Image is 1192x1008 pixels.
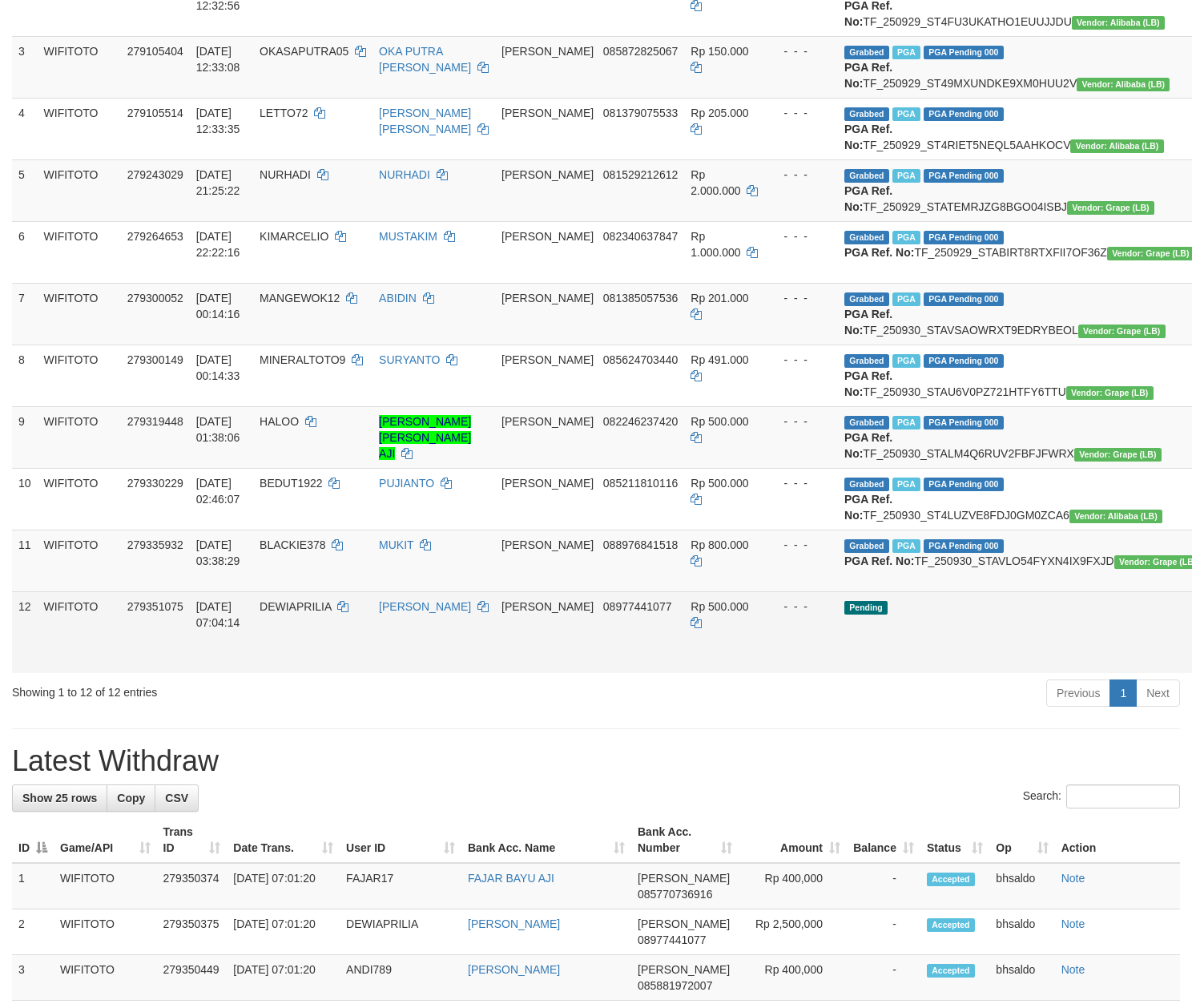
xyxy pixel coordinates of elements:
span: 279264653 [127,230,183,243]
span: 279335932 [127,538,183,551]
span: Accepted [927,873,975,886]
a: OKA PUTRA [PERSON_NAME] [379,45,471,74]
td: 10 [12,468,38,530]
a: Show 25 rows [12,784,107,812]
b: PGA Ref. No: [844,246,914,259]
div: - - - [771,43,832,59]
b: PGA Ref. No: [844,184,892,213]
span: [DATE] 00:14:33 [196,353,240,382]
a: MUKIT [379,538,413,551]
span: Marked by bhsaldo [892,539,920,553]
span: [DATE] 07:04:14 [196,600,240,629]
a: PUJIANTO [379,477,434,490]
td: Rp 2,500,000 [739,909,847,955]
span: [PERSON_NAME] [501,45,594,58]
span: Copy 085211810116 to clipboard [603,477,678,490]
a: Note [1061,872,1085,885]
td: - [847,863,920,909]
span: PGA Pending [924,416,1004,429]
th: Op: activate to sort column ascending [989,817,1054,863]
span: Marked by bhsseptian [892,169,920,183]
span: Rp 205.000 [691,107,748,119]
span: [DATE] 12:33:35 [196,107,240,135]
a: [PERSON_NAME] [PERSON_NAME] AJI [379,415,471,460]
span: MINERALTOTO9 [260,353,345,366]
th: Action [1055,817,1180,863]
h1: Latest Withdraw [12,745,1180,777]
span: [DATE] 22:22:16 [196,230,240,259]
span: Rp 491.000 [691,353,748,366]
span: [PERSON_NAME] [501,107,594,119]
span: Pending [844,601,888,615]
td: 12 [12,591,38,673]
a: CSV [155,784,199,812]
span: Grabbed [844,354,889,368]
span: Copy 085881972007 to clipboard [638,979,712,992]
span: Vendor URL: https://dashboard.q2checkout.com/secure [1066,386,1154,400]
td: 7 [12,283,38,345]
span: Rp 2.000.000 [691,168,740,197]
span: Rp 500.000 [691,600,748,613]
b: PGA Ref. No: [844,554,914,567]
a: Note [1061,917,1085,930]
span: 279330229 [127,477,183,490]
td: Rp 400,000 [739,955,847,1001]
td: 2 [12,909,54,955]
span: Grabbed [844,231,889,244]
div: - - - [771,475,832,491]
span: Marked by bhsjoko [892,292,920,306]
span: [PERSON_NAME] [501,353,594,366]
div: - - - [771,599,832,615]
span: HALOO [260,415,299,428]
span: Copy [117,792,145,804]
span: 279300052 [127,292,183,304]
div: - - - [771,352,832,368]
span: [PERSON_NAME] [501,415,594,428]
th: User ID: activate to sort column ascending [340,817,461,863]
span: [PERSON_NAME] [501,600,594,613]
span: LETTO72 [260,107,308,119]
a: Previous [1046,679,1110,707]
span: KIMARCELIO [260,230,328,243]
td: [DATE] 07:01:20 [227,863,340,909]
td: 6 [12,221,38,283]
b: PGA Ref. No: [844,493,892,522]
span: PGA Pending [924,107,1004,121]
th: ID: activate to sort column descending [12,817,54,863]
b: PGA Ref. No: [844,123,892,151]
span: [PERSON_NAME] [501,292,594,304]
span: Vendor URL: https://dashboard.q2checkout.com/secure [1077,78,1170,91]
a: [PERSON_NAME] [PERSON_NAME] [379,107,471,135]
b: PGA Ref. No: [844,431,892,460]
span: [PERSON_NAME] [638,917,730,930]
th: Trans ID: activate to sort column ascending [157,817,228,863]
div: - - - [771,413,832,429]
span: PGA Pending [924,478,1004,491]
div: - - - [771,537,832,553]
span: 279105404 [127,45,183,58]
td: WIFITOTO [38,345,121,406]
span: [DATE] 12:33:08 [196,45,240,74]
td: 279350449 [157,955,228,1001]
span: Vendor URL: https://dashboard.q2checkout.com/secure [1074,448,1162,462]
span: Rp 1.000.000 [691,230,740,259]
span: Marked by bhsjoko [892,354,920,368]
span: 279243029 [127,168,183,181]
span: Accepted [927,964,975,978]
th: Game/API: activate to sort column ascending [54,817,157,863]
span: Rp 201.000 [691,292,748,304]
td: WIFITOTO [38,468,121,530]
td: Rp 400,000 [739,863,847,909]
span: [DATE] 01:38:06 [196,415,240,444]
span: PGA Pending [924,169,1004,183]
a: MUSTAKIM [379,230,437,243]
a: FAJAR BAYU AJI [468,872,554,885]
span: PGA Pending [924,354,1004,368]
span: Copy 085872825067 to clipboard [603,45,678,58]
span: Copy 088976841518 to clipboard [603,538,678,551]
th: Date Trans.: activate to sort column ascending [227,817,340,863]
span: Copy 085770736916 to clipboard [638,888,712,901]
label: Search: [1023,784,1180,808]
span: Grabbed [844,478,889,491]
td: 279350375 [157,909,228,955]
